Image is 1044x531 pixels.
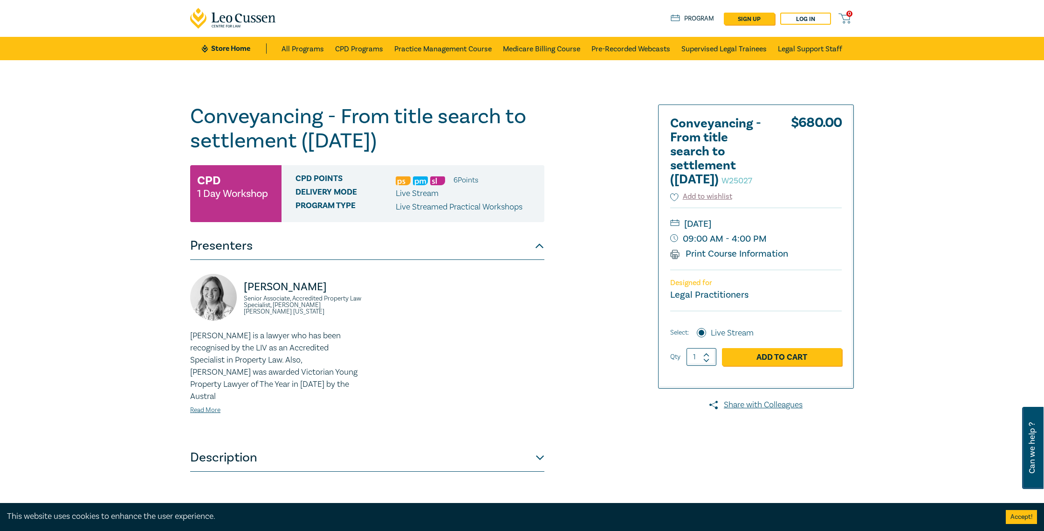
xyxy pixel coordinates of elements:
p: [PERSON_NAME] [244,279,362,294]
p: Designed for [670,279,842,287]
label: Live Stream [711,327,754,339]
a: Pre-Recorded Webcasts [591,37,670,60]
button: Add to wishlist [670,191,732,202]
a: Read More [190,406,220,414]
img: Practice Management & Business Skills [413,176,428,185]
a: CPD Programs [335,37,383,60]
a: Log in [780,13,831,25]
a: Share with Colleagues [658,399,854,411]
a: Medicare Billing Course [503,37,580,60]
h2: Conveyancing - From title search to settlement ([DATE]) [670,117,773,187]
small: Legal Practitioners [670,289,749,301]
button: Presenters [190,232,544,260]
a: Print Course Information [670,248,788,260]
h3: CPD [197,172,220,189]
small: Senior Associate, Accredited Property Law Specialist, [PERSON_NAME] [PERSON_NAME] [US_STATE] [244,295,362,315]
a: Add to Cart [722,348,842,366]
p: [PERSON_NAME] is a lawyer who has been recognised by the LIV as an Accredited Specialist in Prope... [190,330,362,403]
span: 0 [846,11,852,17]
button: Description [190,444,544,472]
img: Substantive Law [430,176,445,185]
a: Legal Support Staff [778,37,842,60]
small: [DATE] [670,217,842,231]
a: Practice Management Course [394,37,492,60]
img: https://s3.ap-southeast-2.amazonaws.com/leo-cussen-store-production-content/Contacts/Lydia%20East... [190,274,237,321]
small: W25027 [721,175,752,186]
img: Professional Skills [396,176,411,185]
span: Live Stream [396,188,439,199]
span: Delivery Mode [295,188,396,200]
label: Qty [670,352,680,362]
span: Program type [295,201,396,213]
div: This website uses cookies to enhance the user experience. [7,510,992,523]
a: Supervised Legal Trainees [681,37,767,60]
span: CPD Points [295,174,396,186]
small: 09:00 AM - 4:00 PM [670,231,842,246]
a: All Programs [282,37,324,60]
small: 1 Day Workshop [197,189,268,198]
h1: Conveyancing - From title search to settlement ([DATE]) [190,105,544,153]
a: Store Home [202,43,267,54]
a: Program [671,14,714,24]
input: 1 [687,348,716,366]
div: $ 680.00 [791,117,842,191]
button: Accept cookies [1006,510,1037,524]
span: Select: [670,328,689,338]
li: 6 Point s [453,174,478,186]
span: Can we help ? [1028,412,1037,483]
a: sign up [724,13,775,25]
p: Live Streamed Practical Workshops [396,201,522,213]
